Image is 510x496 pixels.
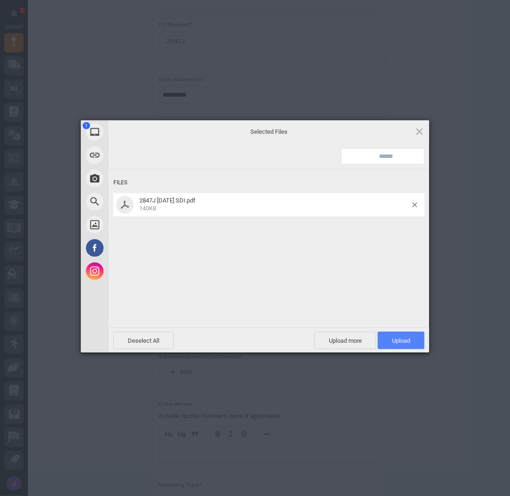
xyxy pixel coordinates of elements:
span: 2847J 8-18-25 SDI.pdf [137,197,412,212]
div: Unsplash [81,213,192,236]
span: Upload [392,337,410,344]
div: Take Photo [81,167,192,190]
span: Click here or hit ESC to close picker [414,126,425,137]
div: Instagram [81,260,192,283]
div: Web Search [81,190,192,213]
span: 1 [83,122,90,129]
span: Deselect All [113,332,174,349]
span: Selected Files [176,128,362,136]
div: My Device [81,120,192,144]
div: Facebook [81,236,192,260]
div: Files [113,174,425,191]
span: 140KB [139,205,156,212]
span: Upload [378,332,425,349]
span: Upload more [314,332,376,349]
div: Link (URL) [81,144,192,167]
span: 2847J [DATE] SDI.pdf [139,197,196,204]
